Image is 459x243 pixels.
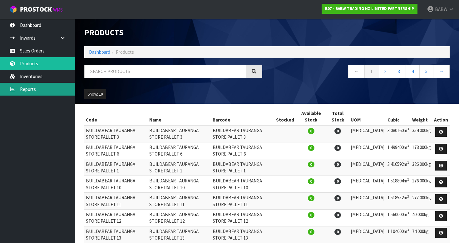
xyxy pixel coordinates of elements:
[386,142,411,159] td: 1.499400m
[296,108,326,125] th: Available Stock
[386,193,411,210] td: 1.518552m
[334,178,341,184] span: 0
[349,210,386,226] td: [MEDICAL_DATA]
[433,65,450,78] a: →
[211,108,274,125] th: Barcode
[348,65,365,78] a: ←
[406,65,420,78] a: 4
[349,142,386,159] td: [MEDICAL_DATA]
[411,159,432,176] td: 326.000kg
[148,142,211,159] td: BUILDABEAR TAURANGA STORE PALLET 6
[308,195,314,201] span: 0
[386,176,411,193] td: 1.518804m
[148,108,211,125] th: Name
[308,161,314,167] span: 0
[411,210,432,226] td: 40.000kg
[334,145,341,151] span: 0
[148,210,211,226] td: BUILDABEAR TAURANGA STORE PALLET 12
[89,49,110,55] a: Dashboard
[407,194,409,199] sup: 3
[211,142,274,159] td: BUILDABEAR TAURANGA STORE PALLET 6
[308,229,314,235] span: 0
[419,65,433,78] a: 5
[349,193,386,210] td: [MEDICAL_DATA]
[211,176,274,193] td: BUILDABEAR TAURANGA STORE PALLET 10
[211,193,274,210] td: BUILDABEAR TAURANGA STORE PALLET 11
[84,176,148,193] td: BUILDABEAR TAURANGA STORE PALLET 10
[407,127,409,131] sup: 3
[364,65,378,78] a: 1
[334,161,341,167] span: 0
[435,6,447,12] span: BABW
[84,89,106,99] button: Show: 10
[308,178,314,184] span: 0
[148,125,211,142] td: BUILDABEAR TAURANGA STORE PALLET 3
[411,176,432,193] td: 176.000kg
[411,125,432,142] td: 354.000kg
[84,210,148,226] td: BUILDABEAR TAURANGA STORE PALLET 12
[211,226,274,243] td: BUILDABEAR TAURANGA STORE PALLET 13
[326,108,349,125] th: Total Stock
[84,125,148,142] td: BUILDABEAR TAURANGA STORE PALLET 3
[211,159,274,176] td: BUILDABEAR TAURANGA STORE PALLET 1
[84,108,148,125] th: Code
[53,7,63,13] small: WMS
[334,195,341,201] span: 0
[334,229,341,235] span: 0
[407,144,409,148] sup: 3
[407,161,409,165] sup: 3
[411,226,432,243] td: 74.000kg
[84,28,262,37] h1: Products
[148,226,211,243] td: BUILDABEAR TAURANGA STORE PALLET 13
[392,65,406,78] a: 3
[349,125,386,142] td: [MEDICAL_DATA]
[84,226,148,243] td: BUILDABEAR TAURANGA STORE PALLET 13
[386,159,411,176] td: 3.416592m
[349,176,386,193] td: [MEDICAL_DATA]
[349,108,386,125] th: UOM
[148,176,211,193] td: BUILDABEAR TAURANGA STORE PALLET 10
[308,128,314,134] span: 0
[116,49,134,55] span: Products
[325,6,414,11] strong: B07 - BABW TRADING NZ LIMITED PARTNERSHIP
[378,65,392,78] a: 2
[9,5,17,13] img: cube-alt.png
[432,108,450,125] th: Action
[334,212,341,218] span: 0
[386,210,411,226] td: 1.560000m
[148,159,211,176] td: BUILDABEAR TAURANGA STORE PALLET 1
[411,108,432,125] th: Weight
[407,177,409,182] sup: 3
[148,193,211,210] td: BUILDABEAR TAURANGA STORE PALLET 11
[386,226,411,243] td: 1.104000m
[308,145,314,151] span: 0
[386,125,411,142] td: 3.080160m
[411,142,432,159] td: 178.000kg
[272,65,450,80] nav: Page navigation
[211,125,274,142] td: BUILDABEAR TAURANGA STORE PALLET 3
[349,159,386,176] td: [MEDICAL_DATA]
[349,226,386,243] td: [MEDICAL_DATA]
[308,212,314,218] span: 0
[411,193,432,210] td: 277.000kg
[84,142,148,159] td: BUILDABEAR TAURANGA STORE PALLET 6
[20,5,52,13] span: ProStock
[84,193,148,210] td: BUILDABEAR TAURANGA STORE PALLET 11
[334,128,341,134] span: 0
[211,210,274,226] td: BUILDABEAR TAURANGA STORE PALLET 12
[407,211,409,215] sup: 3
[84,65,246,78] input: Search products
[407,228,409,232] sup: 3
[84,159,148,176] td: BUILDABEAR TAURANGA STORE PALLET 1
[274,108,296,125] th: Stocked
[386,108,411,125] th: Cubic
